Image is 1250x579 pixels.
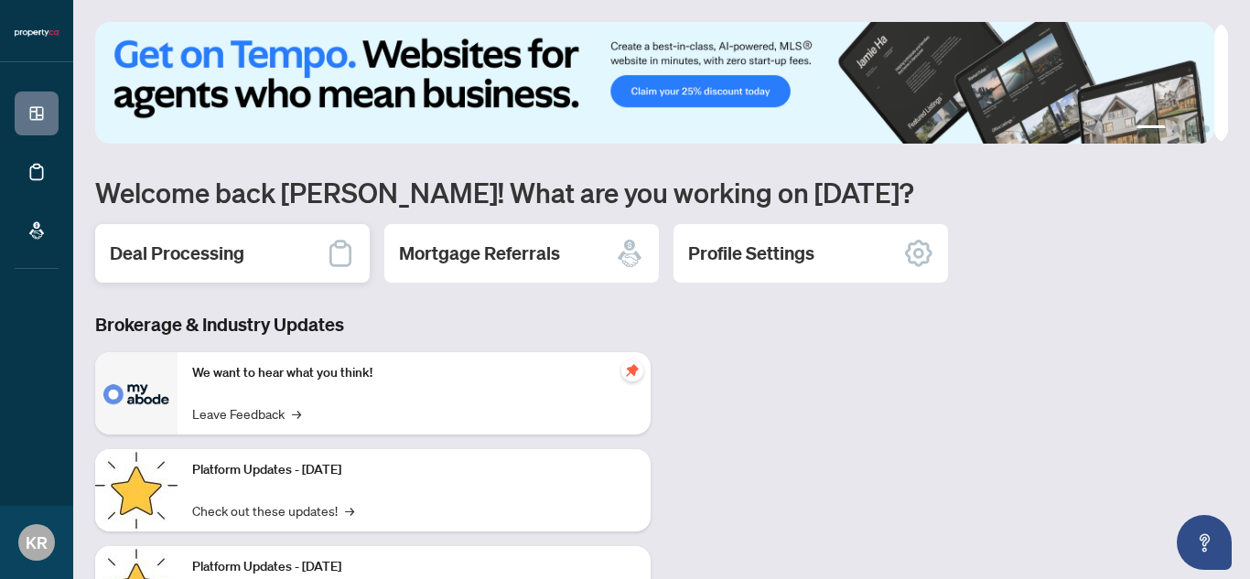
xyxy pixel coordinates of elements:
h2: Deal Processing [110,241,244,266]
img: Platform Updates - July 21, 2025 [95,449,178,531]
img: Slide 0 [95,22,1214,144]
h3: Brokerage & Industry Updates [95,312,651,338]
button: 1 [1137,125,1166,133]
button: Open asap [1177,515,1232,570]
h2: Profile Settings [688,241,814,266]
span: → [345,500,354,520]
h1: Welcome back [PERSON_NAME]! What are you working on [DATE]? [95,175,1228,209]
button: 4 [1202,125,1210,133]
button: 3 [1188,125,1195,133]
span: KR [26,530,48,555]
p: We want to hear what you think! [192,363,636,383]
p: Platform Updates - [DATE] [192,460,636,480]
span: → [292,403,301,424]
p: Platform Updates - [DATE] [192,557,636,577]
span: pushpin [621,359,643,381]
img: logo [15,27,59,38]
a: Leave Feedback→ [192,403,301,424]
a: Check out these updates!→ [192,500,354,520]
img: We want to hear what you think! [95,352,178,434]
button: 2 [1173,125,1180,133]
h2: Mortgage Referrals [399,241,560,266]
